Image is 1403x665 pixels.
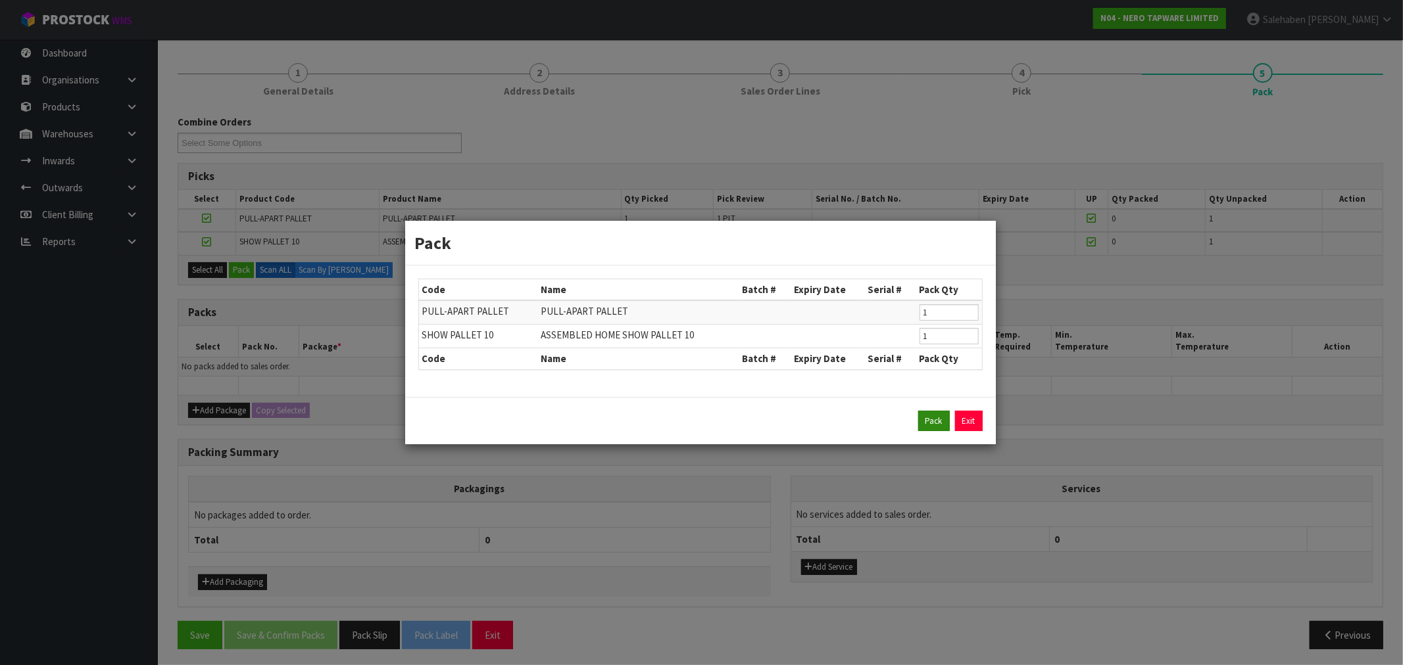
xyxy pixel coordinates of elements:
th: Code [419,279,537,300]
span: ASSEMBLED HOME SHOW PALLET 10 [541,329,694,341]
th: Batch # [739,348,791,369]
th: Name [537,279,739,300]
th: Serial # [864,279,916,300]
th: Pack Qty [916,279,982,300]
button: Pack [918,411,950,432]
th: Expiry Date [791,279,864,300]
th: Serial # [864,348,916,369]
th: Expiry Date [791,348,864,369]
th: Batch # [739,279,791,300]
span: SHOW PALLET 10 [422,329,494,341]
h3: Pack [415,231,986,255]
span: PULL-APART PALLET [541,305,628,317]
a: Exit [955,411,983,432]
span: PULL-APART PALLET [422,305,510,317]
th: Code [419,348,537,369]
th: Name [537,348,739,369]
th: Pack Qty [916,348,982,369]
